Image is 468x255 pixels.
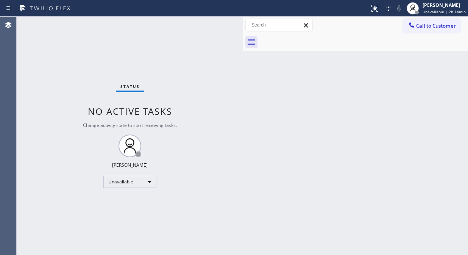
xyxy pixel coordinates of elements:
div: Unavailable [103,176,156,188]
button: Call to Customer [403,19,461,33]
span: Change activity state to start receiving tasks. [83,122,177,128]
span: No active tasks [88,105,172,117]
div: [PERSON_NAME] [112,162,148,168]
span: Unavailable | 2h 14min [423,9,466,14]
span: Call to Customer [416,22,456,29]
input: Search [246,19,312,31]
button: Mute [394,3,404,14]
div: [PERSON_NAME] [423,2,466,8]
span: Status [120,84,140,89]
